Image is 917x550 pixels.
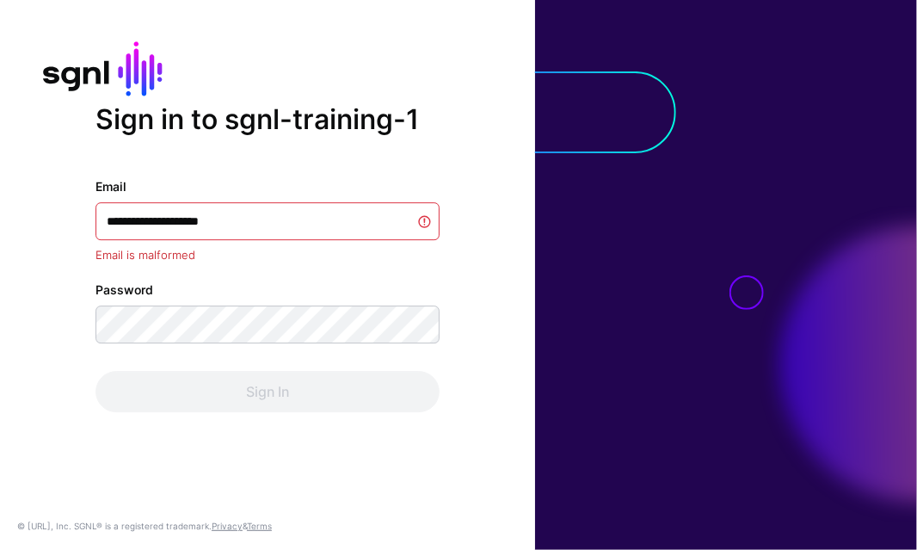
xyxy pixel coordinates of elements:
label: Password [95,281,153,300]
div: © [URL], Inc. SGNL® is a registered trademark. & [17,519,272,533]
label: Email [95,177,126,195]
div: Email is malformed [95,247,440,264]
a: Privacy [212,521,243,531]
h2: Sign in to sgnl-training-1 [95,103,440,136]
a: Terms [247,521,272,531]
